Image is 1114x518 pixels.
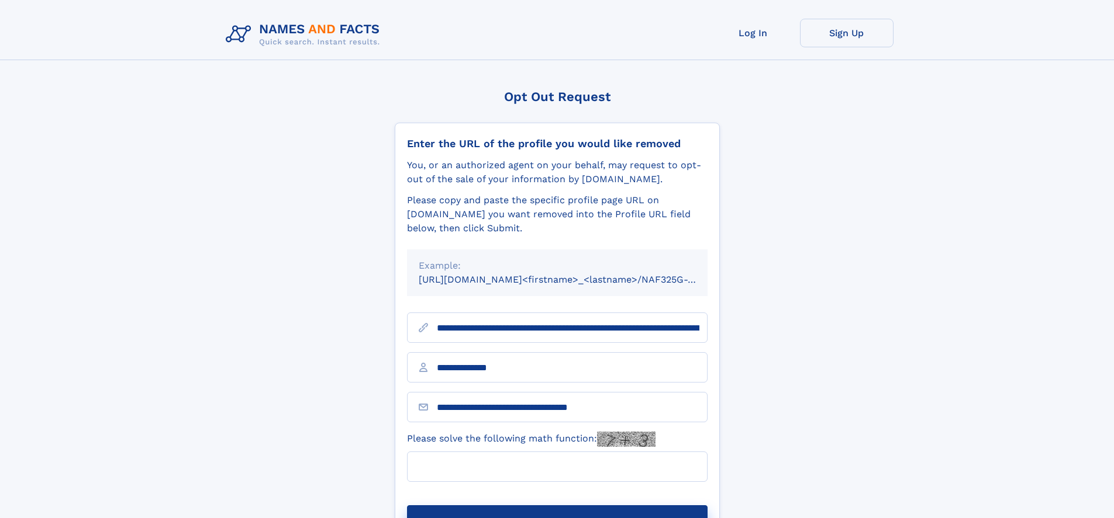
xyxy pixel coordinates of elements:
[800,19,894,47] a: Sign Up
[407,193,708,235] div: Please copy and paste the specific profile page URL on [DOMAIN_NAME] you want removed into the Pr...
[407,432,656,447] label: Please solve the following math function:
[407,137,708,150] div: Enter the URL of the profile you would like removed
[419,259,696,273] div: Example:
[407,158,708,186] div: You, or an authorized agent on your behalf, may request to opt-out of the sale of your informatio...
[221,19,389,50] img: Logo Names and Facts
[706,19,800,47] a: Log In
[419,274,730,285] small: [URL][DOMAIN_NAME]<firstname>_<lastname>/NAF325G-xxxxxxxx
[395,89,720,104] div: Opt Out Request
